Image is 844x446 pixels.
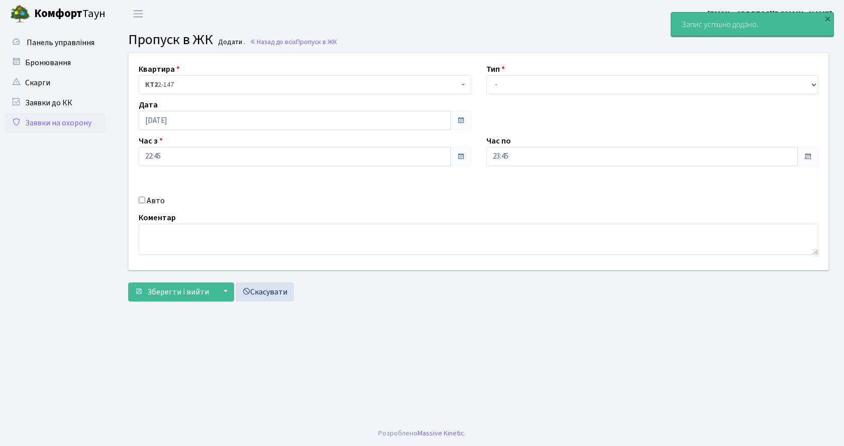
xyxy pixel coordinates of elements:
a: Назад до всіхПропуск в ЖК [250,37,337,47]
b: КТ2 [145,80,158,90]
div: Запис успішно додано. [671,13,833,37]
a: Заявки до КК [5,93,105,113]
small: Додати . [216,38,245,47]
span: <b>КТ2</b>&nbsp;&nbsp;&nbsp;2-147 [139,75,471,94]
label: Час по [486,135,511,147]
label: Дата [139,99,158,111]
a: Massive Kinetic [417,428,464,438]
a: Панель управління [5,33,105,53]
a: Скасувати [236,282,294,302]
span: Таун [34,6,105,23]
a: Скарги [5,73,105,93]
label: Тип [486,63,505,75]
button: Переключити навігацію [126,6,151,22]
label: Квартира [139,63,180,75]
label: Коментар [139,212,176,224]
a: Бронювання [5,53,105,73]
div: × [822,14,832,24]
a: [EMAIL_ADDRESS][DOMAIN_NAME] [707,8,832,20]
span: Пропуск в ЖК [128,30,213,50]
span: Зберегти і вийти [147,286,209,298]
div: Розроблено . [378,428,466,439]
label: Час з [139,135,163,147]
b: Комфорт [34,6,82,22]
span: Пропуск в ЖК [296,37,337,47]
img: logo.png [10,4,30,24]
button: Зберегти і вийти [128,282,216,302]
label: Авто [147,195,165,207]
span: <b>КТ2</b>&nbsp;&nbsp;&nbsp;2-147 [145,80,459,90]
span: Панель управління [27,37,94,48]
a: Заявки на охорону [5,113,105,133]
b: [EMAIL_ADDRESS][DOMAIN_NAME] [707,9,832,20]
